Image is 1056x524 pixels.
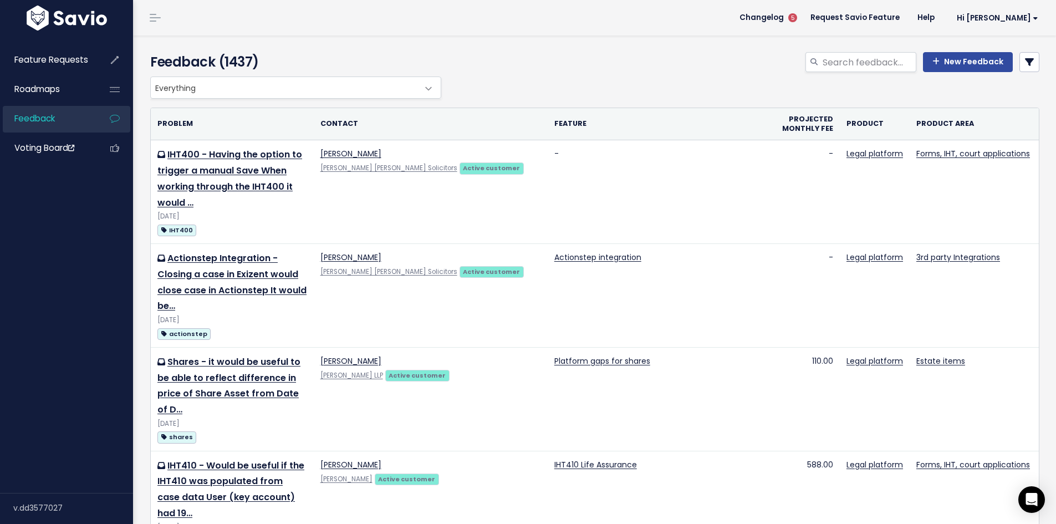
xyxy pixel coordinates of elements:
span: Changelog [739,14,784,22]
div: [DATE] [157,314,307,326]
td: - [774,244,840,348]
a: Forms, IHT, court applications [916,459,1030,470]
a: [PERSON_NAME] [320,355,381,367]
span: IHT400 [157,225,196,236]
td: 110.00 [774,347,840,451]
a: Active customer [460,266,524,277]
a: Voting Board [3,135,92,161]
span: Hi [PERSON_NAME] [957,14,1038,22]
a: Shares - it would be useful to be able to reflect difference in price of Share Asset from Date of D… [157,355,300,416]
a: Active customer [460,162,524,173]
a: New Feedback [923,52,1013,72]
span: Feature Requests [14,54,88,65]
a: Hi [PERSON_NAME] [943,9,1047,27]
a: IHT400 - Having the option to trigger a manual Save When working through the IHT400 it would … [157,148,302,208]
a: Platform gaps for shares [554,355,650,367]
a: Estate items [916,355,965,367]
div: [DATE] [157,418,307,430]
span: Everything [151,77,419,98]
a: Legal platform [846,252,903,263]
a: [PERSON_NAME] [PERSON_NAME] Solicitors [320,164,457,172]
th: Problem [151,108,314,140]
a: [PERSON_NAME] LLP [320,371,383,380]
a: IHT400 [157,223,196,237]
a: Feature Requests [3,47,92,73]
th: Feature [548,108,774,140]
a: [PERSON_NAME] [320,459,381,470]
a: Legal platform [846,459,903,470]
a: IHT410 Life Assurance [554,459,637,470]
strong: Active customer [389,371,446,380]
a: Request Savio Feature [802,9,909,26]
span: Everything [150,77,441,99]
h4: Feedback (1437) [150,52,436,72]
td: - [548,140,774,244]
a: [PERSON_NAME] [320,475,373,484]
a: actionstep [157,327,211,340]
a: shares [157,430,196,444]
span: shares [157,431,196,443]
a: [PERSON_NAME] [320,252,381,263]
th: Projected monthly fee [774,108,840,140]
a: [PERSON_NAME] [PERSON_NAME] Solicitors [320,267,457,276]
div: [DATE] [157,211,307,222]
span: Voting Board [14,142,74,154]
a: Legal platform [846,148,903,159]
a: Legal platform [846,355,903,367]
img: logo-white.9d6f32f41409.svg [24,6,110,30]
a: IHT410 - Would be useful if the IHT410 was populated from case data User (key account) had 19… [157,459,304,520]
a: Feedback [3,106,92,131]
a: 3rd party Integrations [916,252,1000,263]
input: Search feedback... [822,52,916,72]
a: Forms, IHT, court applications [916,148,1030,159]
th: Product Area [910,108,1039,140]
span: 5 [788,13,797,22]
td: - [774,140,840,244]
a: Roadmaps [3,77,92,102]
th: Contact [314,108,548,140]
a: Help [909,9,943,26]
strong: Active customer [463,164,520,172]
a: [PERSON_NAME] [320,148,381,159]
strong: Active customer [463,267,520,276]
span: Roadmaps [14,83,60,95]
span: actionstep [157,328,211,340]
a: Active customer [375,473,439,484]
a: Actionstep integration [554,252,641,263]
span: Feedback [14,113,55,124]
div: v.dd3577027 [13,494,133,522]
a: Active customer [385,369,450,380]
strong: Active customer [378,475,435,484]
div: Open Intercom Messenger [1018,486,1045,513]
th: Product [840,108,910,140]
a: Actionstep Integration - Closing a case in Exizent would close case in Actionstep It would be… [157,252,307,312]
